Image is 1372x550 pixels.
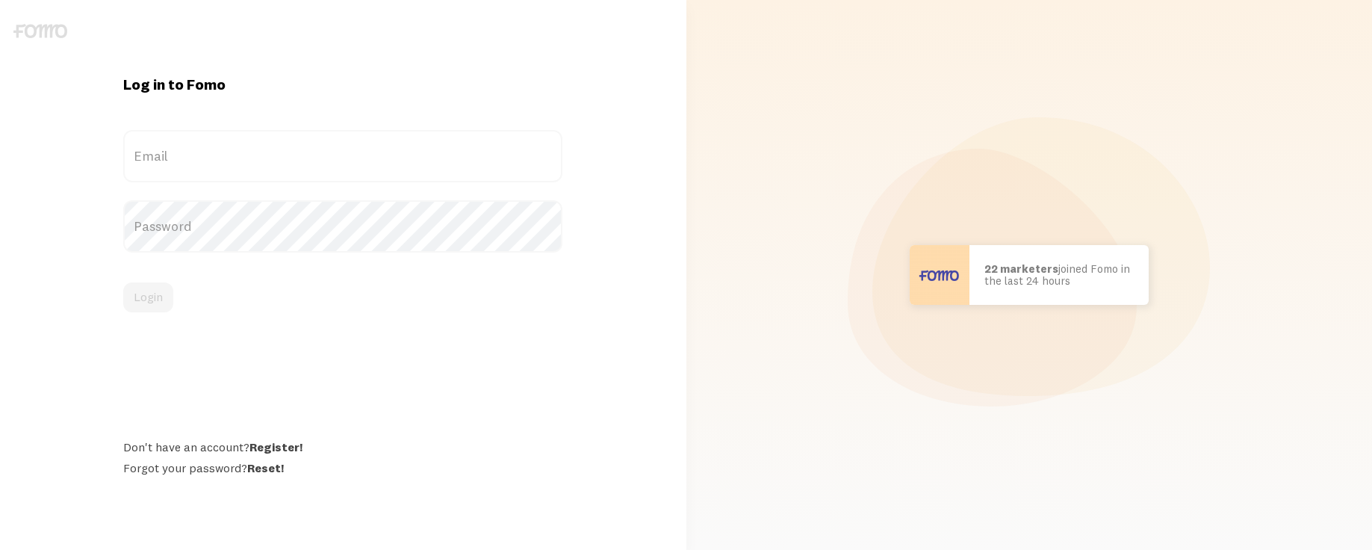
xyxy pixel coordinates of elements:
div: Don't have an account? [123,439,562,454]
h1: Log in to Fomo [123,75,562,94]
p: joined Fomo in the last 24 hours [984,263,1134,288]
label: Email [123,130,562,182]
a: Register! [249,439,302,454]
label: Password [123,200,562,253]
a: Reset! [247,460,284,475]
b: 22 marketers [984,262,1058,276]
img: fomo-logo-gray-b99e0e8ada9f9040e2984d0d95b3b12da0074ffd48d1e5cb62ac37fc77b0b268.svg [13,24,67,38]
img: User avatar [910,245,969,305]
div: Forgot your password? [123,460,562,475]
